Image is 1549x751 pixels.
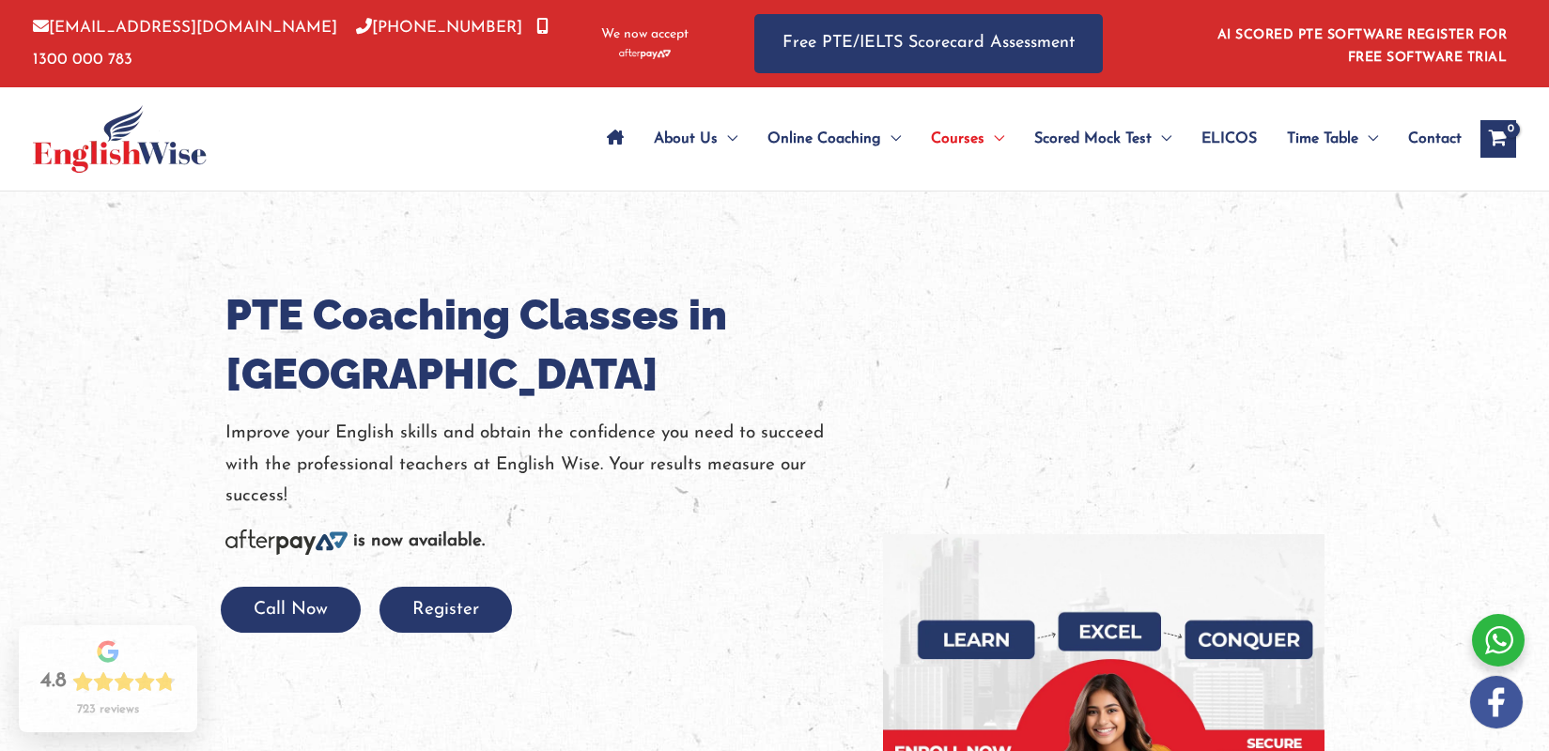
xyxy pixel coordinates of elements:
a: AI SCORED PTE SOFTWARE REGISTER FOR FREE SOFTWARE TRIAL [1217,28,1508,65]
aside: Header Widget 1 [1206,13,1516,74]
a: Register [380,601,512,619]
span: ELICOS [1201,106,1257,172]
span: We now accept [601,25,689,44]
img: cropped-ew-logo [33,105,207,173]
div: Rating: 4.8 out of 5 [40,668,176,695]
a: Time TableMenu Toggle [1272,106,1393,172]
a: ELICOS [1186,106,1272,172]
a: Scored Mock TestMenu Toggle [1019,106,1186,172]
p: Improve your English skills and obtain the confidence you need to succeed with the professional t... [225,418,855,512]
button: Call Now [221,587,361,633]
a: Contact [1393,106,1462,172]
span: Menu Toggle [984,106,1004,172]
b: is now available. [353,532,485,550]
a: [EMAIL_ADDRESS][DOMAIN_NAME] [33,20,337,36]
a: Online CoachingMenu Toggle [752,106,916,172]
span: Online Coaching [767,106,881,172]
span: About Us [654,106,718,172]
img: Afterpay-Logo [619,49,671,59]
span: Menu Toggle [718,106,737,172]
div: 4.8 [40,668,67,695]
nav: Site Navigation: Main Menu [592,106,1462,172]
a: [PHONE_NUMBER] [356,20,522,36]
span: Menu Toggle [1152,106,1171,172]
span: Courses [931,106,984,172]
span: Menu Toggle [881,106,901,172]
div: 723 reviews [77,702,139,717]
a: Free PTE/IELTS Scorecard Assessment [754,14,1103,73]
a: View Shopping Cart, empty [1480,120,1516,158]
img: white-facebook.png [1470,676,1523,728]
img: Afterpay-Logo [225,529,348,555]
a: 1300 000 783 [33,20,549,67]
span: Scored Mock Test [1034,106,1152,172]
span: Menu Toggle [1358,106,1378,172]
span: Time Table [1287,106,1358,172]
button: Register [380,587,512,633]
a: About UsMenu Toggle [639,106,752,172]
a: CoursesMenu Toggle [916,106,1019,172]
span: Contact [1408,106,1462,172]
a: Call Now [221,601,361,619]
h1: PTE Coaching Classes in [GEOGRAPHIC_DATA] [225,285,855,404]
